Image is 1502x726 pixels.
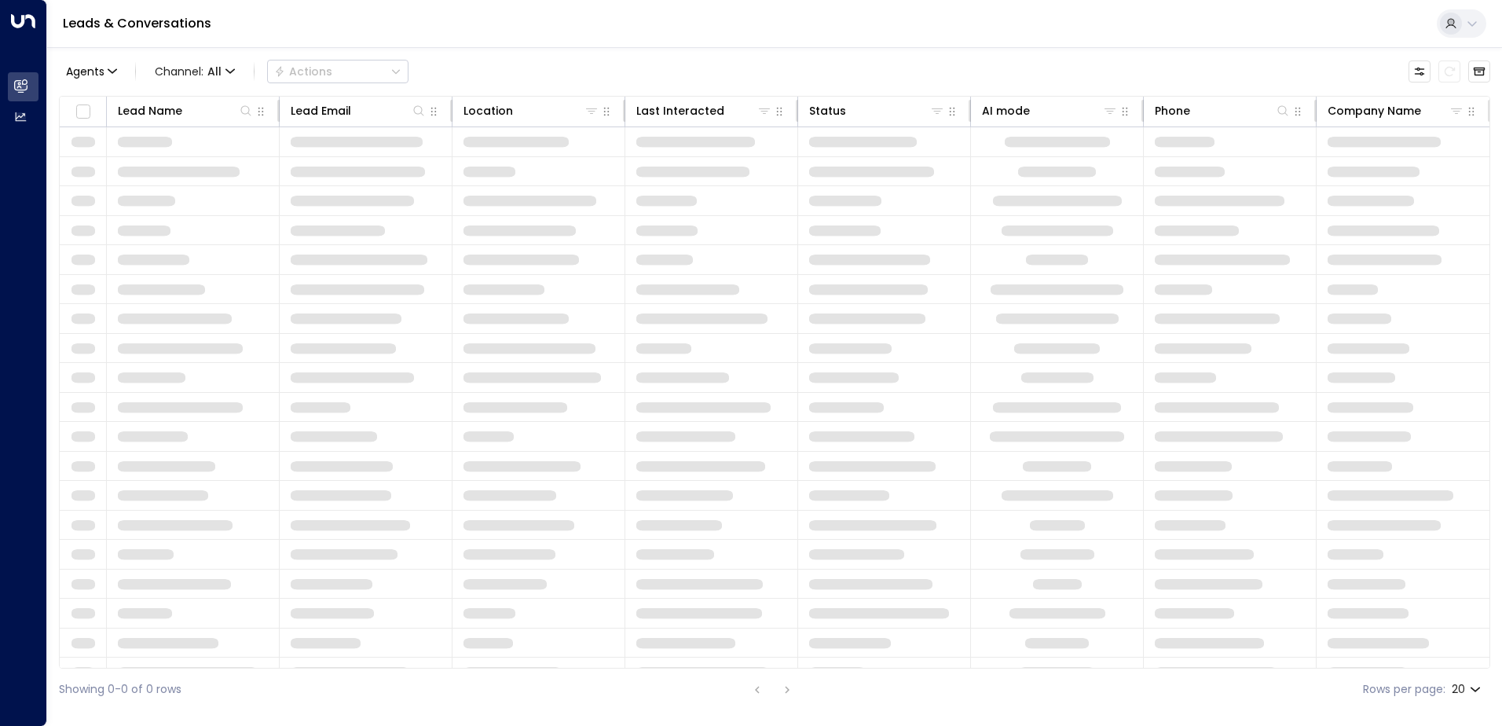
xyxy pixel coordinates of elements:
div: Last Interacted [636,101,724,120]
div: AI mode [982,101,1030,120]
button: Actions [267,60,408,83]
div: Actions [274,64,332,79]
div: Lead Email [291,101,351,120]
div: Location [463,101,513,120]
div: AI mode [982,101,1118,120]
div: Status [809,101,846,120]
div: Showing 0-0 of 0 rows [59,681,181,698]
button: Agents [59,60,123,82]
nav: pagination navigation [747,680,797,699]
button: Customize [1409,60,1431,82]
a: Leads & Conversations [63,14,211,32]
div: Button group with a nested menu [267,60,408,83]
button: Channel:All [148,60,241,82]
div: Status [809,101,945,120]
div: Location [463,101,599,120]
div: 20 [1452,678,1484,701]
button: Archived Leads [1468,60,1490,82]
div: Lead Name [118,101,182,120]
span: Agents [66,66,104,77]
div: Lead Email [291,101,427,120]
div: Lead Name [118,101,254,120]
div: Last Interacted [636,101,772,120]
span: All [207,65,222,78]
span: Refresh [1438,60,1460,82]
div: Company Name [1328,101,1421,120]
div: Phone [1155,101,1190,120]
label: Rows per page: [1363,681,1445,698]
div: Company Name [1328,101,1464,120]
span: Channel: [148,60,241,82]
div: Phone [1155,101,1291,120]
